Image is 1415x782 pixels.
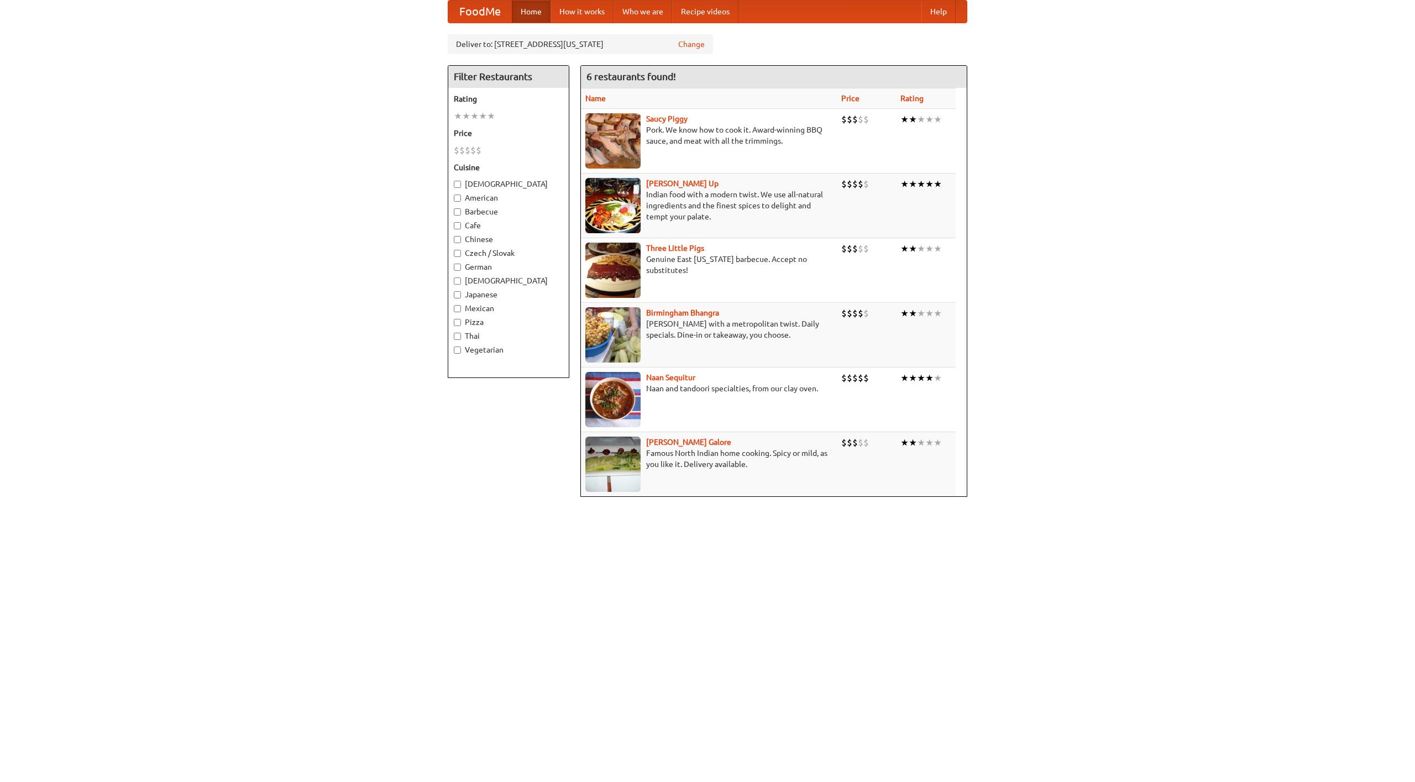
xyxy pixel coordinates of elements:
[852,437,858,449] li: $
[863,113,869,125] li: $
[454,333,461,340] input: Thai
[646,373,695,382] a: Naan Sequitur
[454,192,563,203] label: American
[863,178,869,190] li: $
[852,178,858,190] li: $
[487,110,495,122] li: ★
[585,372,641,427] img: naansequitur.jpg
[448,1,512,23] a: FoodMe
[925,113,934,125] li: ★
[454,319,461,326] input: Pizza
[934,372,942,384] li: ★
[917,243,925,255] li: ★
[646,308,719,317] a: Birmingham Bhangra
[863,243,869,255] li: $
[909,243,917,255] li: ★
[900,94,924,103] a: Rating
[925,372,934,384] li: ★
[900,243,909,255] li: ★
[858,113,863,125] li: $
[454,208,461,216] input: Barbecue
[934,307,942,319] li: ★
[585,189,832,222] p: Indian food with a modern twist. We use all-natural ingredients and the finest spices to delight ...
[454,234,563,245] label: Chinese
[454,181,461,188] input: [DEMOGRAPHIC_DATA]
[476,144,481,156] li: $
[909,307,917,319] li: ★
[900,307,909,319] li: ★
[646,438,731,447] a: [PERSON_NAME] Galore
[900,113,909,125] li: ★
[858,437,863,449] li: $
[934,113,942,125] li: ★
[934,178,942,190] li: ★
[585,448,832,470] p: Famous North Indian home cooking. Spicy or mild, as you like it. Delivery available.
[454,261,563,272] label: German
[852,307,858,319] li: $
[454,289,563,300] label: Japanese
[470,144,476,156] li: $
[852,243,858,255] li: $
[454,248,563,259] label: Czech / Slovak
[465,144,470,156] li: $
[454,275,563,286] label: [DEMOGRAPHIC_DATA]
[917,372,925,384] li: ★
[454,93,563,104] h5: Rating
[847,307,852,319] li: $
[459,144,465,156] li: $
[841,243,847,255] li: $
[841,307,847,319] li: $
[614,1,672,23] a: Who we are
[900,437,909,449] li: ★
[847,243,852,255] li: $
[925,243,934,255] li: ★
[900,372,909,384] li: ★
[454,162,563,173] h5: Cuisine
[925,437,934,449] li: ★
[551,1,614,23] a: How it works
[863,307,869,319] li: $
[672,1,738,23] a: Recipe videos
[841,178,847,190] li: $
[841,113,847,125] li: $
[917,178,925,190] li: ★
[454,291,461,298] input: Japanese
[454,303,563,314] label: Mexican
[585,94,606,103] a: Name
[454,195,461,202] input: American
[917,437,925,449] li: ★
[585,124,832,146] p: Pork. We know how to cook it. Award-winning BBQ sauce, and meat with all the trimmings.
[448,66,569,88] h4: Filter Restaurants
[678,39,705,50] a: Change
[479,110,487,122] li: ★
[863,372,869,384] li: $
[454,330,563,342] label: Thai
[934,243,942,255] li: ★
[454,236,461,243] input: Chinese
[454,277,461,285] input: [DEMOGRAPHIC_DATA]
[852,113,858,125] li: $
[841,437,847,449] li: $
[925,178,934,190] li: ★
[847,437,852,449] li: $
[863,437,869,449] li: $
[585,178,641,233] img: curryup.jpg
[454,144,459,156] li: $
[841,94,860,103] a: Price
[858,178,863,190] li: $
[646,114,688,123] a: Saucy Piggy
[454,206,563,217] label: Barbecue
[858,243,863,255] li: $
[646,244,704,253] a: Three Little Pigs
[585,113,641,169] img: saucy.jpg
[909,113,917,125] li: ★
[454,250,461,257] input: Czech / Slovak
[454,110,462,122] li: ★
[585,307,641,363] img: bhangra.jpg
[858,307,863,319] li: $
